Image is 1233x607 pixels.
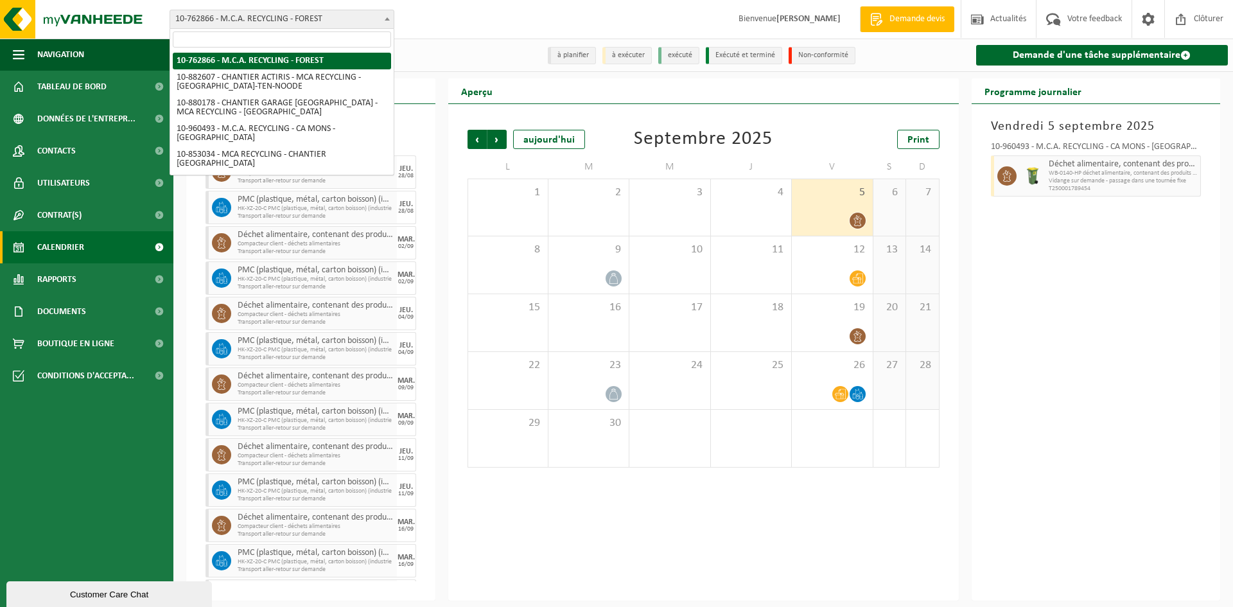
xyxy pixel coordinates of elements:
[789,47,855,64] li: Non-conformité
[1049,170,1198,177] span: WB-0140-HP déchet alimentaire, contenant des produits d'orig
[1023,166,1042,186] img: WB-0140-HPE-GN-50
[629,155,710,179] td: M
[173,95,391,121] li: 10-880178 - CHANTIER GARAGE [GEOGRAPHIC_DATA] - MCA RECYCLING - [GEOGRAPHIC_DATA]
[658,47,699,64] li: exécuté
[238,336,394,346] span: PMC (plastique, métal, carton boisson) (industriel)
[886,13,948,26] span: Demande devis
[398,412,415,420] div: MAR.
[399,483,413,491] div: JEU.
[717,243,785,257] span: 11
[37,263,76,295] span: Rapports
[555,186,622,200] span: 2
[880,243,899,257] span: 13
[711,155,792,179] td: J
[555,243,622,257] span: 9
[238,558,394,566] span: HK-XZ-20-C PMC (plastique, métal, carton boisson) (industrie
[448,78,505,103] h2: Aperçu
[548,155,629,179] td: M
[913,243,932,257] span: 14
[238,311,394,319] span: Compacteur client - déchets alimentaires
[398,526,414,532] div: 16/09
[1049,177,1198,185] span: Vidange sur demande - passage dans une tournée fixe
[238,195,394,205] span: PMC (plastique, métal, carton boisson) (industriel)
[398,314,414,321] div: 04/09
[913,301,932,315] span: 21
[487,130,507,149] span: Suivant
[398,208,414,215] div: 28/08
[398,491,414,497] div: 11/09
[880,186,899,200] span: 6
[238,452,394,460] span: Compacteur client - déchets alimentaires
[238,382,394,389] span: Compacteur client - déchets alimentaires
[238,346,394,354] span: HK-XZ-20-C PMC (plastique, métal, carton boisson) (industrie
[634,130,773,149] div: Septembre 2025
[6,579,214,607] iframe: chat widget
[238,354,394,362] span: Transport aller-retour sur demande
[398,349,414,356] div: 04/09
[636,243,703,257] span: 10
[913,186,932,200] span: 7
[798,301,866,315] span: 19
[37,167,90,199] span: Utilisateurs
[37,71,107,103] span: Tableau de bord
[238,389,394,397] span: Transport aller-retour sur demande
[398,385,414,391] div: 09/09
[706,47,782,64] li: Exécuté et terminé
[880,358,899,373] span: 27
[972,78,1094,103] h2: Programme journalier
[717,358,785,373] span: 25
[238,460,394,468] span: Transport aller-retour sur demande
[776,14,841,24] strong: [PERSON_NAME]
[398,420,414,427] div: 09/09
[880,301,899,315] span: 20
[399,306,413,314] div: JEU.
[173,121,391,146] li: 10-960493 - M.C.A. RECYCLING - CA MONS - [GEOGRAPHIC_DATA]
[37,135,76,167] span: Contacts
[798,243,866,257] span: 12
[906,155,939,179] td: D
[238,442,394,452] span: Déchet alimentaire, contenant des produits d'origine animale, emballage mélangé (sans verre), cat 3
[238,566,394,574] span: Transport aller-retour sur demande
[173,146,391,172] li: 10-853034 - MCA RECYCLING - CHANTIER [GEOGRAPHIC_DATA]
[798,358,866,373] span: 26
[238,513,394,523] span: Déchet alimentaire, contenant des produits d'origine animale, emballage mélangé (sans verre), cat 3
[398,377,415,385] div: MAR.
[555,416,622,430] span: 30
[238,531,394,538] span: Transport aller-retour sur demande
[897,130,940,149] a: Print
[238,371,394,382] span: Déchet alimentaire, contenant des produits d'origine animale, emballage mélangé (sans verre), cat 3
[475,243,541,257] span: 8
[398,518,415,526] div: MAR.
[475,358,541,373] span: 22
[513,130,585,149] div: aujourd'hui
[238,213,394,220] span: Transport aller-retour sur demande
[873,155,906,179] td: S
[555,301,622,315] span: 16
[398,561,414,568] div: 16/09
[238,177,394,185] span: Transport aller-retour sur demande
[37,231,84,263] span: Calendrier
[991,117,1202,136] h3: Vendredi 5 septembre 2025
[636,301,703,315] span: 17
[238,488,394,495] span: HK-XZ-20-C PMC (plastique, métal, carton boisson) (industrie
[468,155,548,179] td: L
[468,130,487,149] span: Précédent
[238,425,394,432] span: Transport aller-retour sur demande
[37,328,114,360] span: Boutique en ligne
[238,523,394,531] span: Compacteur client - déchets alimentaires
[798,186,866,200] span: 5
[173,53,391,69] li: 10-762866 - M.C.A. RECYCLING - FOREST
[37,199,82,231] span: Contrat(s)
[238,276,394,283] span: HK-XZ-20-C PMC (plastique, métal, carton boisson) (industrie
[37,103,136,135] span: Données de l'entrepr...
[399,200,413,208] div: JEU.
[555,358,622,373] span: 23
[238,407,394,417] span: PMC (plastique, métal, carton boisson) (industriel)
[398,243,414,250] div: 02/09
[398,271,415,279] div: MAR.
[602,47,652,64] li: à exécuter
[238,248,394,256] span: Transport aller-retour sur demande
[238,495,394,503] span: Transport aller-retour sur demande
[238,301,394,311] span: Déchet alimentaire, contenant des produits d'origine animale, emballage mélangé (sans verre), cat 3
[475,186,541,200] span: 1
